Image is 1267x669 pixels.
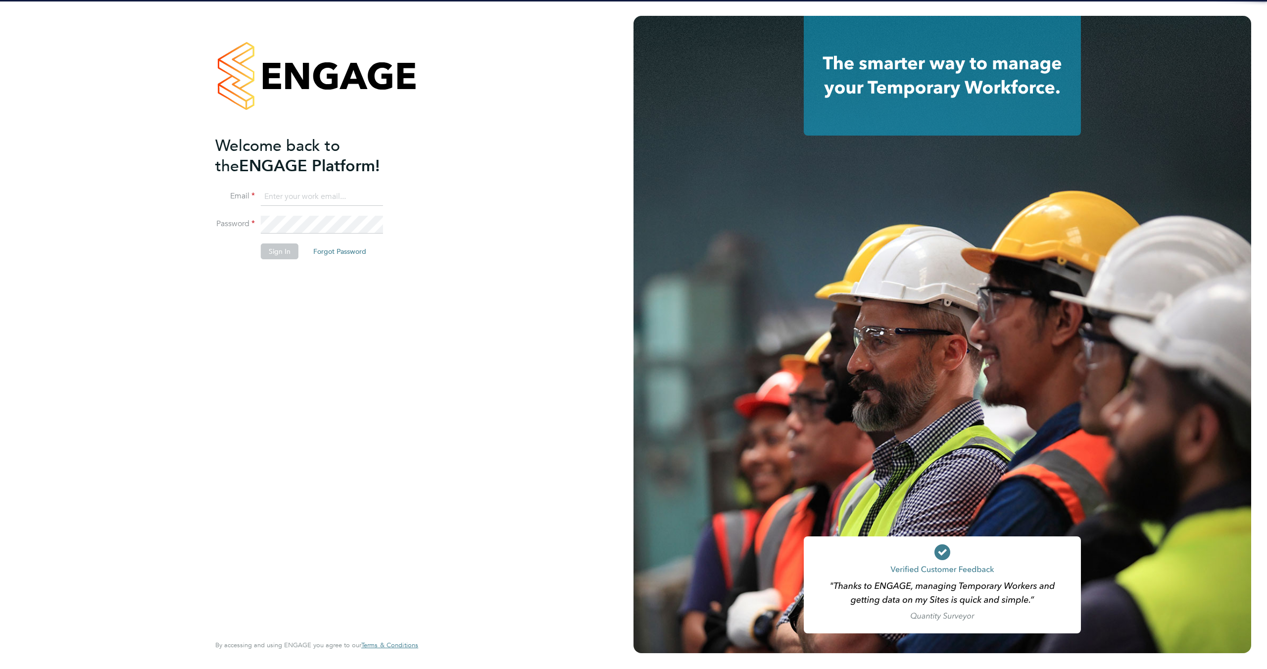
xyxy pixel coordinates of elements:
a: Terms & Conditions [361,641,418,649]
span: By accessing and using ENGAGE you agree to our [215,641,418,649]
h2: ENGAGE Platform! [215,136,408,176]
input: Enter your work email... [261,188,383,206]
span: Welcome back to the [215,136,340,176]
label: Email [215,191,255,201]
button: Sign In [261,243,298,259]
button: Forgot Password [305,243,374,259]
label: Password [215,219,255,229]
